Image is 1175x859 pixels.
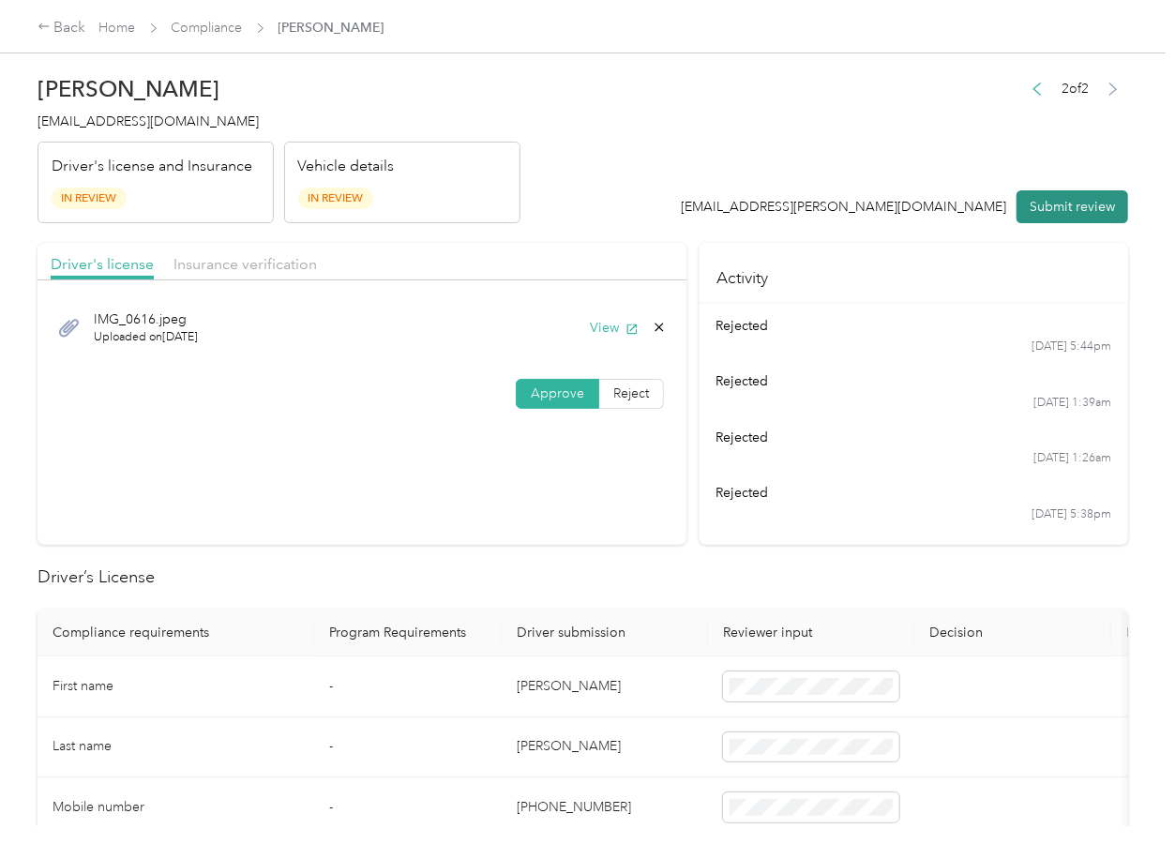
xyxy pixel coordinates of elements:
td: - [314,717,502,778]
div: [EMAIL_ADDRESS][PERSON_NAME][DOMAIN_NAME] [682,197,1007,217]
th: Compliance requirements [38,610,314,656]
span: Reject [613,385,649,401]
span: [EMAIL_ADDRESS][DOMAIN_NAME] [38,113,259,129]
td: Mobile number [38,777,314,838]
button: Submit review [1017,190,1128,223]
span: 2 of 2 [1062,79,1089,98]
span: Approve [531,385,584,401]
h2: Driver’s License [38,565,1128,590]
span: IMG_0616.jpeg [94,309,198,329]
span: Uploaded on [DATE] [94,329,198,346]
th: Reviewer input [708,610,914,656]
div: rejected [716,371,1112,391]
time: [DATE] 5:44pm [1032,339,1111,355]
p: Driver's license and Insurance [52,156,252,178]
span: Last name [53,738,112,754]
th: Decision [914,610,1111,656]
span: In Review [52,188,127,209]
td: [PERSON_NAME] [502,717,708,778]
td: - [314,656,502,717]
button: View [590,318,639,338]
time: [DATE] 1:39am [1033,395,1111,412]
div: rejected [716,428,1112,447]
p: Vehicle details [298,156,395,178]
h2: [PERSON_NAME] [38,76,520,102]
span: In Review [298,188,373,209]
span: First name [53,678,113,694]
span: [PERSON_NAME] [279,18,384,38]
span: Mobile number [53,799,144,815]
td: Last name [38,717,314,778]
td: [PERSON_NAME] [502,656,708,717]
iframe: Everlance-gr Chat Button Frame [1070,754,1175,859]
time: [DATE] 5:38pm [1032,506,1111,523]
td: - [314,777,502,838]
td: First name [38,656,314,717]
h4: Activity [700,243,1128,302]
div: rejected [716,483,1112,503]
th: Driver submission [502,610,708,656]
div: rejected [716,316,1112,336]
a: Home [99,20,136,36]
th: Program Requirements [314,610,502,656]
div: Back [38,17,86,39]
time: [DATE] 1:26am [1033,450,1111,467]
span: Insurance verification [173,255,317,273]
span: Driver's license [51,255,154,273]
a: Compliance [172,20,243,36]
td: [PHONE_NUMBER] [502,777,708,838]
